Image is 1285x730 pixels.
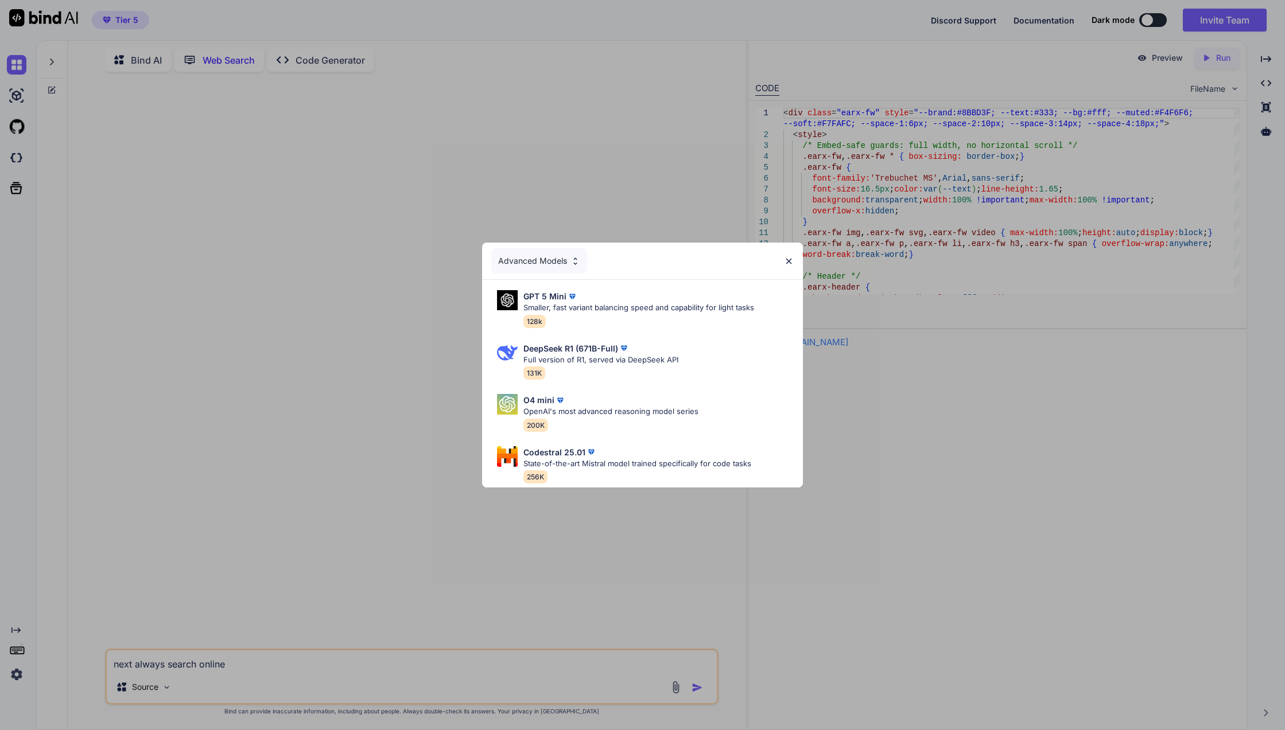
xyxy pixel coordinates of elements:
[497,290,518,310] img: Pick Models
[491,248,587,274] div: Advanced Models
[523,394,554,406] p: O4 mini
[523,342,618,354] p: DeepSeek R1 (671B-Full)
[523,315,546,328] span: 128k
[570,256,580,266] img: Pick Models
[554,395,566,406] img: premium
[523,366,545,380] span: 131K
[523,406,698,417] p: OpenAI's most advanced reasoning model series
[523,458,751,470] p: State-of-the-art Mistral model trained specifically for code tasks
[523,419,548,432] span: 200K
[497,394,518,415] img: Pick Models
[497,446,518,467] img: Pick Models
[784,256,794,266] img: close
[523,290,566,302] p: GPT 5 Mini
[523,446,585,458] p: Codestral 25.01
[566,291,578,302] img: premium
[585,446,597,458] img: premium
[497,342,518,363] img: Pick Models
[523,302,754,314] p: Smaller, fast variant balancing speed and capability for light tasks
[618,342,630,354] img: premium
[523,354,678,366] p: Full version of R1, served via DeepSeek API
[523,470,548,483] span: 256K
